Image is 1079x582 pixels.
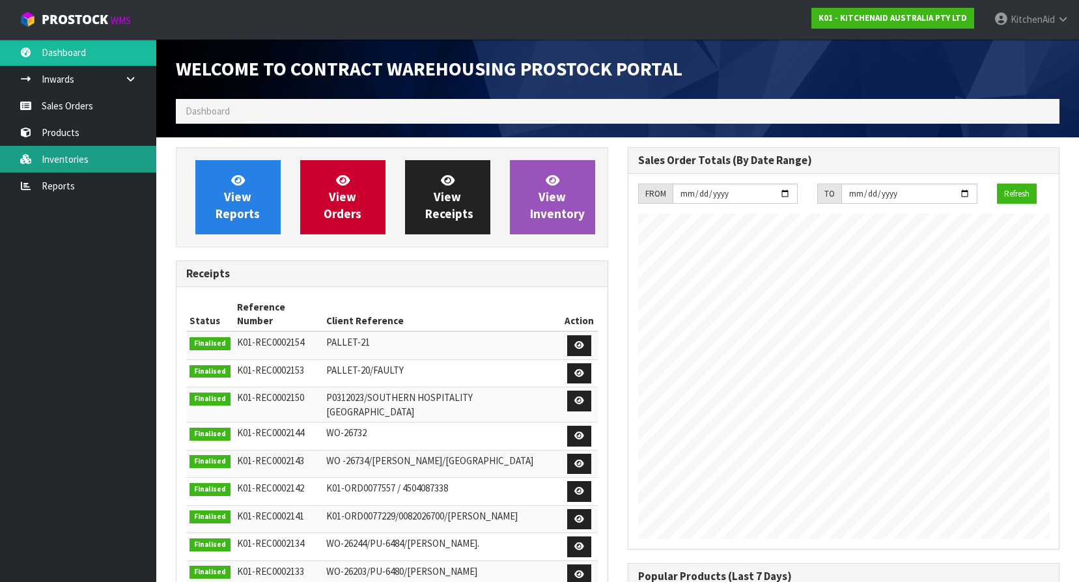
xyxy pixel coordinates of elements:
span: K01-ORD0077229/0082026700/[PERSON_NAME] [326,510,518,522]
span: WO-26244/PU-6484/[PERSON_NAME]. [326,537,479,549]
span: Finalised [189,393,231,406]
img: cube-alt.png [20,11,36,27]
span: Finalised [189,455,231,468]
span: PALLET-20/FAULTY [326,364,404,376]
span: Finalised [189,365,231,378]
th: Status [186,297,234,332]
span: Finalised [189,483,231,496]
a: ViewInventory [510,160,595,234]
span: PALLET-21 [326,336,370,348]
a: ViewReports [195,160,281,234]
button: Refresh [997,184,1037,204]
span: K01-REC0002154 [237,336,304,348]
small: WMS [111,14,131,27]
span: Dashboard [186,105,230,117]
div: TO [817,184,841,204]
span: K01-REC0002133 [237,565,304,577]
div: FROM [638,184,673,204]
span: K01-REC0002144 [237,426,304,439]
span: WO-26203/PU-6480/[PERSON_NAME] [326,565,477,577]
span: WO-26732 [326,426,367,439]
span: View Reports [216,173,260,221]
span: View Receipts [425,173,473,221]
h3: Sales Order Totals (By Date Range) [638,154,1050,167]
span: K01-REC0002153 [237,364,304,376]
span: View Inventory [530,173,585,221]
h3: Receipts [186,268,598,280]
span: Finalised [189,337,231,350]
span: Finalised [189,566,231,579]
span: P0312023/SOUTHERN HOSPITALITY [GEOGRAPHIC_DATA] [326,391,473,417]
span: K01-REC0002143 [237,454,304,467]
span: K01-REC0002150 [237,391,304,404]
span: KitchenAid [1011,13,1055,25]
strong: K01 - KITCHENAID AUSTRALIA PTY LTD [819,12,967,23]
th: Action [561,297,597,332]
span: K01-REC0002134 [237,537,304,549]
span: K01-REC0002141 [237,510,304,522]
a: ViewReceipts [405,160,490,234]
span: View Orders [324,173,361,221]
a: ViewOrders [300,160,385,234]
th: Client Reference [323,297,562,332]
span: Finalised [189,538,231,551]
span: Finalised [189,510,231,523]
span: K01-ORD0077557 / 4504087338 [326,482,448,494]
span: Welcome to Contract Warehousing ProStock Portal [176,57,682,81]
span: ProStock [42,11,108,28]
span: WO -26734/[PERSON_NAME]/[GEOGRAPHIC_DATA] [326,454,533,467]
th: Reference Number [234,297,323,332]
span: Finalised [189,428,231,441]
span: K01-REC0002142 [237,482,304,494]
